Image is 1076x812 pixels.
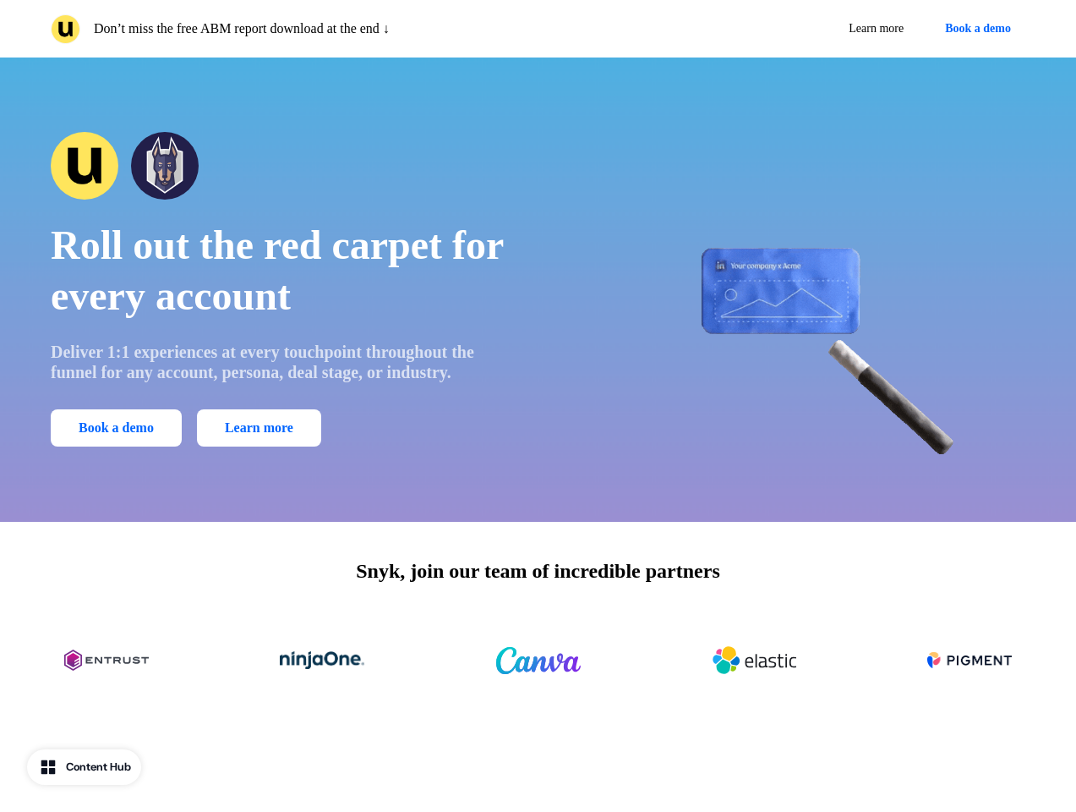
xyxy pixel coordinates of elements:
button: Content Hub [27,749,141,785]
div: Content Hub [66,759,131,776]
a: Learn more [835,14,917,44]
p: Snyk, join our team of incredible partners [356,556,719,586]
p: Don’t miss the free ABM report download at the end ↓ [94,19,390,39]
a: Learn more [197,409,321,447]
button: Book a demo [931,14,1025,44]
p: Deliver 1:1 experiences at every touchpoint throughout the funnel for any account, persona, deal ... [51,342,515,382]
span: Roll out the red carpet for every account [51,222,503,318]
button: Book a demo [51,409,182,447]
